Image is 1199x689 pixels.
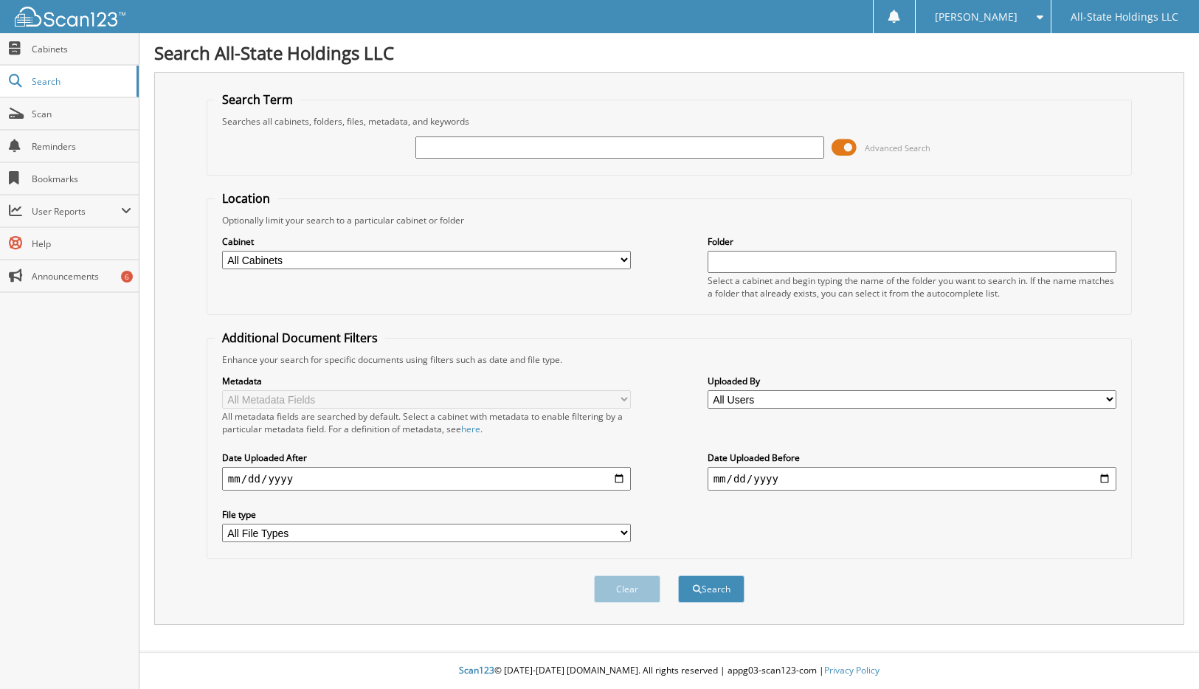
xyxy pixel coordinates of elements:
input: end [708,467,1117,491]
span: Cabinets [32,43,131,55]
span: Help [32,238,131,250]
input: start [222,467,632,491]
span: [PERSON_NAME] [935,13,1017,21]
label: Metadata [222,375,632,387]
div: Searches all cabinets, folders, files, metadata, and keywords [215,115,1124,128]
label: Date Uploaded After [222,451,632,464]
div: 6 [121,271,133,283]
span: Search [32,75,129,88]
div: Enhance your search for specific documents using filters such as date and file type. [215,353,1124,366]
img: scan123-logo-white.svg [15,7,125,27]
legend: Additional Document Filters [215,330,385,346]
label: Date Uploaded Before [708,451,1117,464]
span: All-State Holdings LLC [1071,13,1178,21]
label: Uploaded By [708,375,1117,387]
label: File type [222,508,632,521]
span: User Reports [32,205,121,218]
h1: Search All-State Holdings LLC [154,41,1184,65]
legend: Search Term [215,91,300,108]
span: Advanced Search [865,142,930,153]
label: Folder [708,235,1117,248]
span: Scan123 [459,664,494,676]
div: Select a cabinet and begin typing the name of the folder you want to search in. If the name match... [708,274,1117,300]
div: All metadata fields are searched by default. Select a cabinet with metadata to enable filtering b... [222,410,632,435]
span: Reminders [32,140,131,153]
label: Cabinet [222,235,632,248]
button: Search [678,575,744,603]
div: Optionally limit your search to a particular cabinet or folder [215,214,1124,226]
legend: Location [215,190,277,207]
button: Clear [594,575,660,603]
div: © [DATE]-[DATE] [DOMAIN_NAME]. All rights reserved | appg03-scan123-com | [139,653,1199,689]
iframe: Chat Widget [1125,618,1199,689]
a: here [461,423,480,435]
span: Announcements [32,270,131,283]
a: Privacy Policy [824,664,880,676]
span: Bookmarks [32,173,131,185]
span: Scan [32,108,131,120]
